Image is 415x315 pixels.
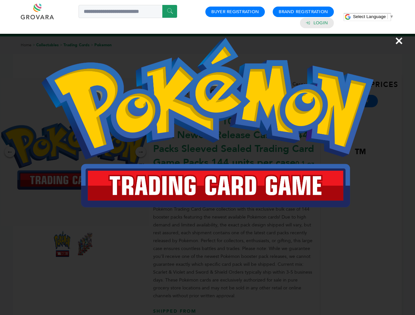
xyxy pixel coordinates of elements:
span: Select Language [353,14,386,19]
a: Brand Registration [279,9,328,15]
a: Buyer Registration [211,9,259,15]
span: × [395,31,403,50]
span: ​ [387,14,388,19]
a: Select Language​ [353,14,394,19]
img: Image Preview [41,38,373,207]
a: Login [313,20,328,26]
input: Search a product or brand... [79,5,177,18]
span: ▼ [389,14,394,19]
